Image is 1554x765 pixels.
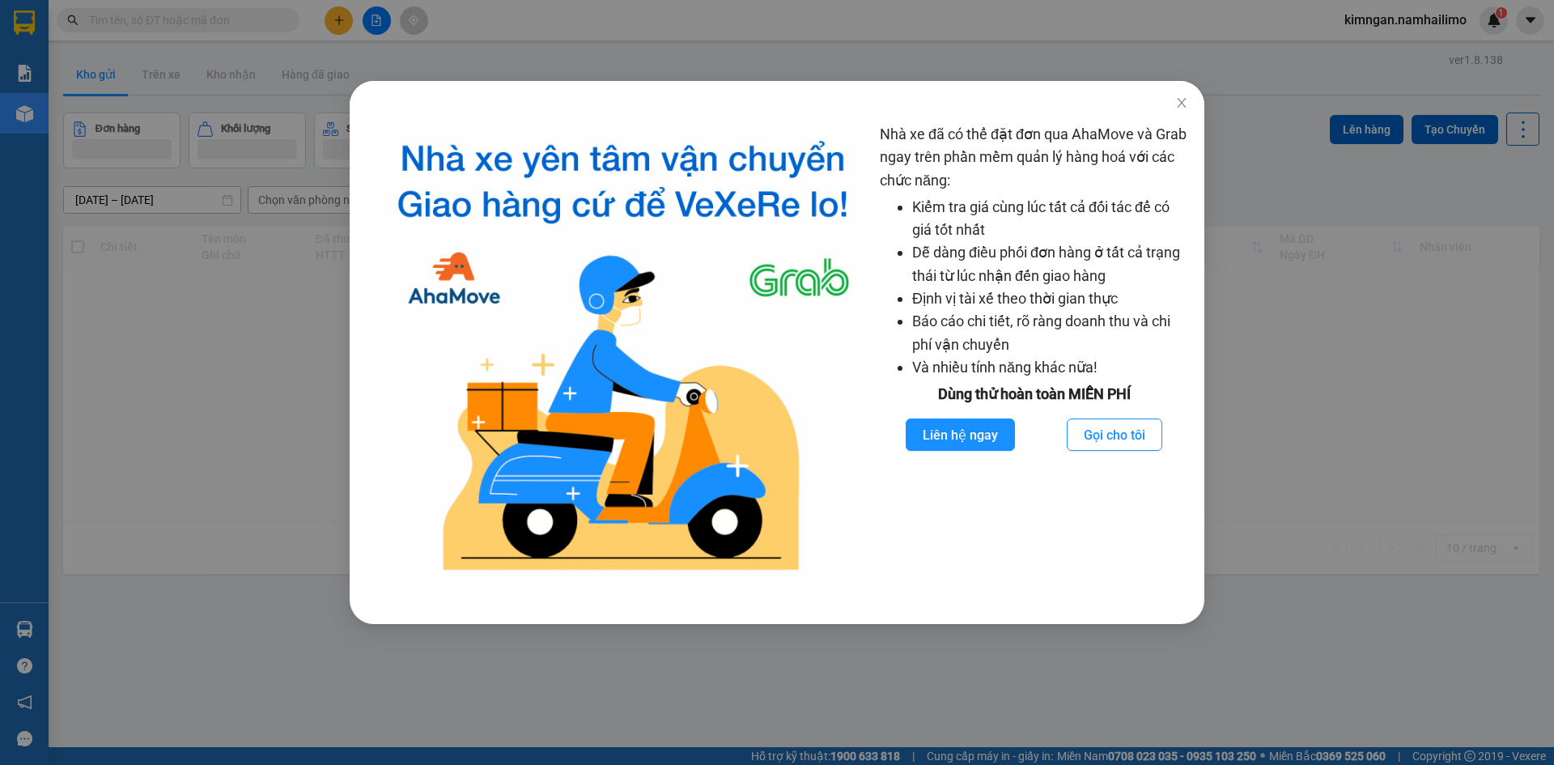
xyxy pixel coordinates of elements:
[912,287,1188,310] li: Định vị tài xế theo thời gian thực
[912,196,1188,242] li: Kiểm tra giá cùng lúc tất cả đối tác để có giá tốt nhất
[880,383,1188,406] div: Dùng thử hoàn toàn MIỄN PHÍ
[1175,96,1188,109] span: close
[1159,81,1204,126] button: Close
[912,356,1188,379] li: Và nhiều tính năng khác nữa!
[906,419,1015,451] button: Liên hệ ngay
[379,123,867,584] img: logo
[1084,425,1145,445] span: Gọi cho tôi
[1067,419,1162,451] button: Gọi cho tôi
[912,310,1188,356] li: Báo cáo chi tiết, rõ ràng doanh thu và chi phí vận chuyển
[912,241,1188,287] li: Dễ dàng điều phối đơn hàng ở tất cả trạng thái từ lúc nhận đến giao hàng
[923,425,998,445] span: Liên hệ ngay
[880,123,1188,584] div: Nhà xe đã có thể đặt đơn qua AhaMove và Grab ngay trên phần mềm quản lý hàng hoá với các chức năng:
